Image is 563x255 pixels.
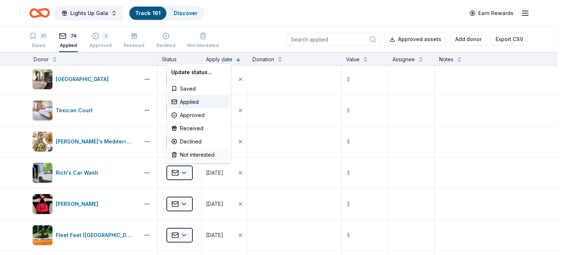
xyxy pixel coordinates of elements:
[168,135,229,148] div: Declined
[168,109,229,122] div: Approved
[168,122,229,135] div: Received
[168,82,229,95] div: Saved
[168,95,229,109] div: Applied
[168,148,229,161] div: Not interested
[168,66,229,79] div: Update status...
